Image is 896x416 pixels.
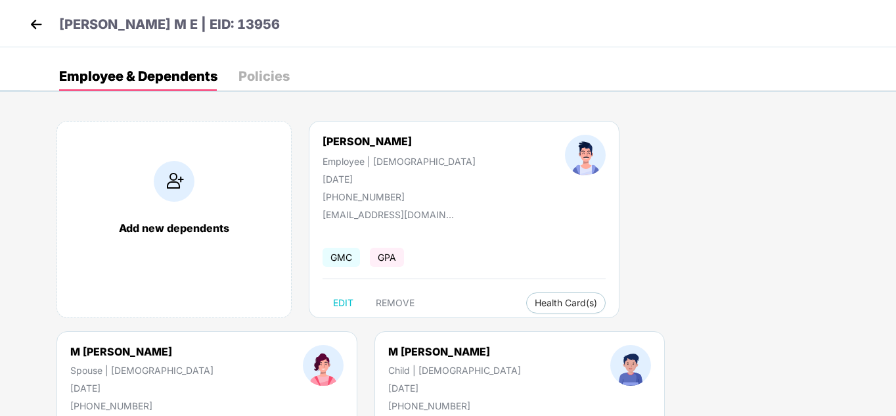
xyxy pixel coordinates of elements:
img: profileImage [610,345,651,386]
button: EDIT [323,292,364,313]
div: [EMAIL_ADDRESS][DOMAIN_NAME] [323,209,454,220]
button: Health Card(s) [526,292,606,313]
img: back [26,14,46,34]
span: GPA [370,248,404,267]
div: M [PERSON_NAME] [70,345,213,358]
div: [PHONE_NUMBER] [70,400,213,411]
img: profileImage [303,345,344,386]
img: profileImage [565,135,606,175]
div: [DATE] [388,382,521,394]
p: [PERSON_NAME] M E | EID: 13956 [59,14,280,35]
div: [DATE] [323,173,476,185]
img: addIcon [154,161,194,202]
div: [PHONE_NUMBER] [323,191,476,202]
button: REMOVE [365,292,425,313]
div: Employee | [DEMOGRAPHIC_DATA] [323,156,476,167]
span: Health Card(s) [535,300,597,306]
div: [PHONE_NUMBER] [388,400,521,411]
div: [DATE] [70,382,213,394]
span: REMOVE [376,298,414,308]
div: M [PERSON_NAME] [388,345,521,358]
span: GMC [323,248,360,267]
span: EDIT [333,298,353,308]
div: Policies [238,70,290,83]
div: Spouse | [DEMOGRAPHIC_DATA] [70,365,213,376]
div: Employee & Dependents [59,70,217,83]
div: Child | [DEMOGRAPHIC_DATA] [388,365,521,376]
div: Add new dependents [70,221,278,235]
div: [PERSON_NAME] [323,135,412,148]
